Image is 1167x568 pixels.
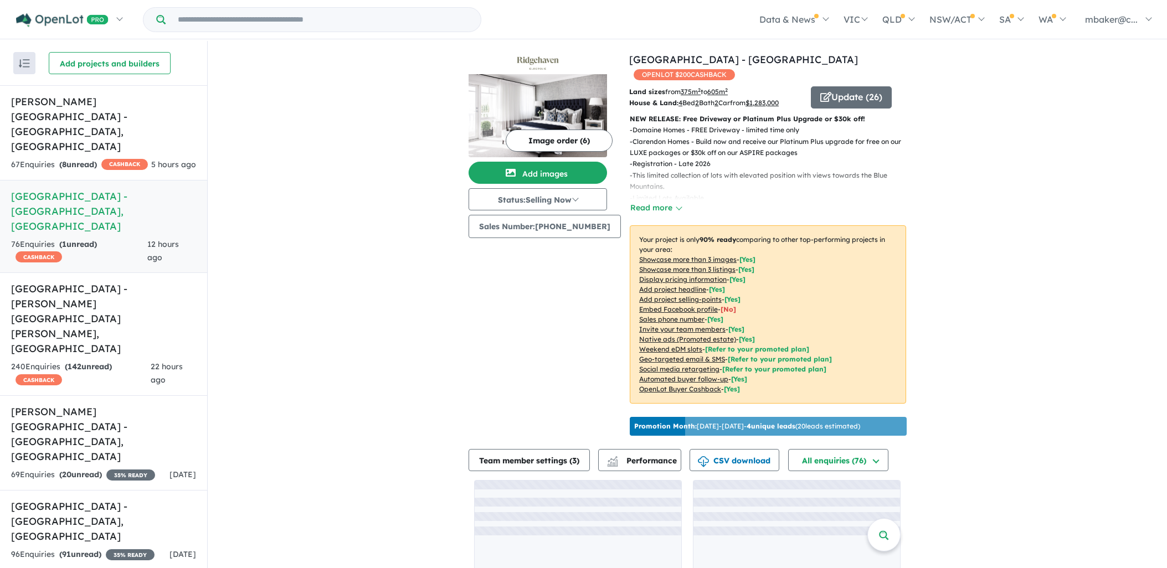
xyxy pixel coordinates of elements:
[639,335,736,343] u: Native ads (Promoted estate)
[469,52,607,157] a: Ridgehaven Estate - Elderslie LogoRidgehaven Estate - Elderslie
[473,56,603,70] img: Ridgehaven Estate - Elderslie Logo
[607,459,618,467] img: bar-chart.svg
[19,59,30,68] img: sort.svg
[469,74,607,157] img: Ridgehaven Estate - Elderslie
[629,97,803,109] p: Bed Bath Car from
[738,265,754,273] span: [ Yes ]
[634,69,735,80] span: OPENLOT $ 200 CASHBACK
[101,159,148,170] span: CASHBACK
[65,362,112,371] strong: ( unread)
[714,99,718,107] u: 2
[700,235,736,244] b: 90 % ready
[705,345,809,353] span: [Refer to your promoted plan]
[722,365,826,373] span: [Refer to your promoted plan]
[11,158,148,172] div: 67 Enquir ies
[609,456,677,466] span: Performance
[788,449,888,471] button: All enquiries (76)
[746,99,779,107] u: $ 1,283,000
[630,113,906,125] p: NEW RELEASE: Free Driveway or Platinum Plus Upgrade or $30k off!
[16,251,62,262] span: CASHBACK
[469,188,607,210] button: Status:Selling Now
[629,87,665,96] b: Land sizes
[151,159,196,169] span: 5 hours ago
[639,285,706,293] u: Add project headline
[707,315,723,323] span: [ Yes ]
[639,265,736,273] u: Showcase more than 3 listings
[739,335,755,343] span: [Yes]
[11,281,196,356] h5: [GEOGRAPHIC_DATA] - [PERSON_NAME][GEOGRAPHIC_DATA][PERSON_NAME] , [GEOGRAPHIC_DATA]
[639,375,728,383] u: Automated buyer follow-up
[724,295,741,303] span: [ Yes ]
[728,355,832,363] span: [Refer to your promoted plan]
[639,345,702,353] u: Weekend eDM slots
[11,404,196,464] h5: [PERSON_NAME][GEOGRAPHIC_DATA] - [GEOGRAPHIC_DATA] , [GEOGRAPHIC_DATA]
[630,136,915,159] p: - Clarendon Homes - Build now and receive our Platinum Plus upgrade for free on our LUXE packages...
[747,422,795,430] b: 4 unique leads
[629,53,858,66] a: [GEOGRAPHIC_DATA] - [GEOGRAPHIC_DATA]
[639,315,705,323] u: Sales phone number
[690,449,779,471] button: CSV download
[469,449,590,471] button: Team member settings (3)
[811,86,892,109] button: Update (26)
[59,549,101,559] strong: ( unread)
[639,355,725,363] u: Geo-targeted email & SMS
[698,87,701,93] sup: 2
[630,193,915,204] p: - Limited Lots Available
[59,469,102,479] strong: ( unread)
[62,549,71,559] span: 91
[639,325,726,333] u: Invite your team members
[11,499,196,544] h5: [GEOGRAPHIC_DATA] - [GEOGRAPHIC_DATA] , [GEOGRAPHIC_DATA]
[106,469,155,481] span: 35 % READY
[630,158,915,169] p: - Registration - Late 2026
[721,305,736,313] span: [ No ]
[11,94,196,154] h5: [PERSON_NAME][GEOGRAPHIC_DATA] - [GEOGRAPHIC_DATA] , [GEOGRAPHIC_DATA]
[639,275,727,283] u: Display pricing information
[634,422,697,430] b: Promotion Month:
[572,456,577,466] span: 3
[608,456,618,462] img: line-chart.svg
[695,99,699,107] u: 2
[709,285,725,293] span: [ Yes ]
[59,159,97,169] strong: ( unread)
[68,362,81,371] span: 142
[698,456,709,467] img: download icon
[469,162,607,184] button: Add images
[639,255,737,264] u: Showcase more than 3 images
[629,86,803,97] p: from
[630,170,915,193] p: - This limited collection of lots with elevated position with views towards the Blue Mountains.
[16,374,62,385] span: CASHBACK
[629,99,678,107] b: House & Land:
[707,87,728,96] u: 605 m
[630,225,906,404] p: Your project is only comparing to other top-performing projects in your area: - - - - - - - - - -...
[11,189,196,234] h5: [GEOGRAPHIC_DATA] - [GEOGRAPHIC_DATA] , [GEOGRAPHIC_DATA]
[678,99,682,107] u: 4
[729,275,746,283] span: [ Yes ]
[724,385,740,393] span: [Yes]
[147,239,179,262] span: 12 hours ago
[598,449,681,471] button: Performance
[630,125,915,136] p: - Domaine Homes - FREE Driveway - limited time only
[701,87,728,96] span: to
[62,239,66,249] span: 1
[62,159,66,169] span: 8
[106,549,155,560] span: 35 % READY
[639,295,722,303] u: Add project selling-points
[62,469,71,479] span: 20
[469,215,621,238] button: Sales Number:[PHONE_NUMBER]
[681,87,701,96] u: 375 m
[639,385,721,393] u: OpenLot Buyer Cashback
[169,469,196,479] span: [DATE]
[11,360,151,387] div: 240 Enquir ies
[630,202,682,214] button: Read more
[639,365,719,373] u: Social media retargeting
[168,8,479,32] input: Try estate name, suburb, builder or developer
[59,239,97,249] strong: ( unread)
[639,305,718,313] u: Embed Facebook profile
[1085,14,1138,25] span: mbaker@c...
[169,549,196,559] span: [DATE]
[11,238,147,265] div: 76 Enquir ies
[728,325,744,333] span: [ Yes ]
[739,255,755,264] span: [ Yes ]
[11,548,155,561] div: 96 Enquir ies
[731,375,747,383] span: [Yes]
